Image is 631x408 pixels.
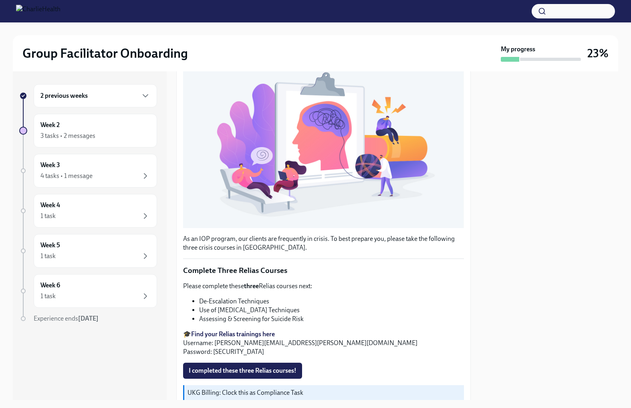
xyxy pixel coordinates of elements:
h6: Week 5 [40,241,60,250]
p: 🎓 Username: [PERSON_NAME][EMAIL_ADDRESS][PERSON_NAME][DOMAIN_NAME] Password: [SECURITY_DATA] [183,330,464,356]
h6: Week 2 [40,121,60,129]
p: UKG Billing: Clock this as Compliance Task [187,388,461,397]
div: 1 task [40,292,56,301]
p: As an IOP program, our clients are frequently in crisis. To best prepare you, please take the fol... [183,234,464,252]
a: Week 34 tasks • 1 message [19,154,157,188]
h6: Week 4 [40,201,60,210]
div: 2 previous weeks [34,84,157,107]
img: CharlieHealth [16,5,60,18]
li: Assessing & Screening for Suicide Risk [199,315,464,323]
span: Experience ends [34,315,99,322]
h3: 23% [587,46,609,61]
span: I completed these three Relias courses! [189,367,296,375]
div: 1 task [40,252,56,261]
div: 3 tasks • 2 messages [40,131,95,140]
li: Use of [MEDICAL_DATA] Techniques [199,306,464,315]
a: Week 23 tasks • 2 messages [19,114,157,147]
div: 1 task [40,212,56,220]
h6: Week 6 [40,281,60,290]
p: Please complete these Relias courses next: [183,282,464,291]
strong: [DATE] [78,315,99,322]
li: De-Escalation Techniques [199,297,464,306]
h6: Week 3 [40,161,60,170]
h6: 2 previous weeks [40,91,88,100]
strong: My progress [501,45,535,54]
button: I completed these three Relias courses! [183,363,302,379]
a: Week 51 task [19,234,157,268]
a: Week 61 task [19,274,157,308]
p: Complete Three Relias Courses [183,265,464,276]
div: 4 tasks • 1 message [40,172,93,180]
a: Week 41 task [19,194,157,228]
strong: three [244,282,259,290]
a: Find your Relias trainings here [191,330,275,338]
h2: Group Facilitator Onboarding [22,45,188,61]
button: Zoom image [183,59,464,228]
